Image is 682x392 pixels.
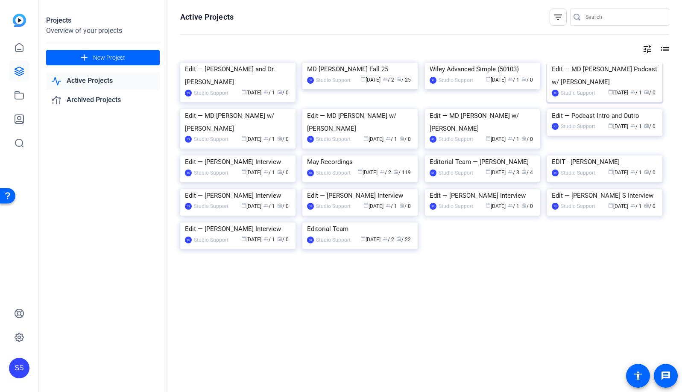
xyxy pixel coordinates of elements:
span: calendar_today [360,76,366,82]
div: SS [185,237,192,243]
span: [DATE] [608,203,628,209]
div: Studio Support [194,169,228,177]
div: Studio Support [561,202,595,211]
span: [DATE] [608,170,628,176]
div: Studio Support [316,169,351,177]
span: / 0 [521,77,533,83]
div: SS [185,90,192,97]
div: Studio Support [561,89,595,97]
div: Studio Support [194,202,228,211]
span: calendar_today [241,136,246,141]
span: radio [277,203,282,208]
span: group [380,169,385,174]
a: Archived Projects [46,91,160,109]
span: / 22 [396,237,411,243]
span: group [386,203,391,208]
span: / 0 [521,136,533,142]
div: Wiley Advanced Simple (50103) [430,63,536,76]
span: group [508,169,513,174]
span: [DATE] [241,90,261,96]
span: / 0 [644,170,656,176]
span: calendar_today [608,169,613,174]
span: group [508,76,513,82]
span: calendar_today [608,89,613,94]
span: / 1 [263,90,275,96]
div: Edit — [PERSON_NAME] Interview [430,189,536,202]
span: / 2 [383,237,394,243]
span: radio [644,89,649,94]
span: / 1 [508,77,519,83]
span: calendar_today [241,169,246,174]
div: Studio Support [561,169,595,177]
span: [DATE] [241,170,261,176]
span: / 0 [399,136,411,142]
button: New Project [46,50,160,65]
span: calendar_today [608,203,613,208]
span: / 0 [277,237,289,243]
span: / 1 [630,123,642,129]
h1: Active Projects [180,12,234,22]
div: May Recordings [307,155,413,168]
span: [DATE] [486,170,506,176]
div: Studio Support [316,76,351,85]
span: calendar_today [241,236,246,241]
span: calendar_today [360,236,366,241]
span: radio [521,169,527,174]
div: Edit — [PERSON_NAME] Interview [185,222,291,235]
span: group [263,169,269,174]
span: group [383,236,388,241]
mat-icon: accessibility [633,371,643,381]
span: / 1 [508,203,519,209]
span: calendar_today [486,76,491,82]
span: / 1 [263,170,275,176]
span: / 0 [644,123,656,129]
div: Edit — MD [PERSON_NAME] Podcast w/ [PERSON_NAME] [552,63,658,88]
img: blue-gradient.svg [13,14,26,27]
div: Studio Support [316,236,351,244]
span: [DATE] [241,237,261,243]
span: group [508,203,513,208]
div: Studio Support [439,169,473,177]
a: Active Projects [46,72,160,90]
div: Projects [46,15,160,26]
span: [DATE] [241,136,261,142]
div: SS [430,170,436,176]
div: EDIT - [PERSON_NAME] [552,155,658,168]
div: Studio Support [439,135,473,143]
mat-icon: add [79,53,90,63]
span: [DATE] [241,203,261,209]
div: SS [430,203,436,210]
span: / 0 [277,170,289,176]
span: radio [399,203,404,208]
span: calendar_today [363,136,369,141]
span: / 2 [380,170,391,176]
span: calendar_today [486,203,491,208]
span: / 1 [630,90,642,96]
span: / 0 [399,203,411,209]
span: / 1 [630,203,642,209]
span: calendar_today [486,169,491,174]
mat-icon: list [659,44,669,54]
span: / 0 [521,203,533,209]
div: SS [430,77,436,84]
div: Overview of your projects [46,26,160,36]
div: Edit — [PERSON_NAME] S Interview [552,189,658,202]
div: SS [307,203,314,210]
div: SS [185,170,192,176]
span: / 1 [263,136,275,142]
div: SS [307,170,314,176]
span: / 2 [383,77,394,83]
div: Studio Support [439,76,473,85]
div: SS [552,90,559,97]
span: New Project [93,53,125,62]
span: / 1 [386,203,397,209]
span: / 1 [263,203,275,209]
span: calendar_today [608,123,613,128]
span: radio [399,136,404,141]
div: Edit — [PERSON_NAME] Interview [185,189,291,202]
span: [DATE] [486,203,506,209]
span: radio [396,236,401,241]
span: radio [644,169,649,174]
div: SS [552,170,559,176]
span: [DATE] [486,77,506,83]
